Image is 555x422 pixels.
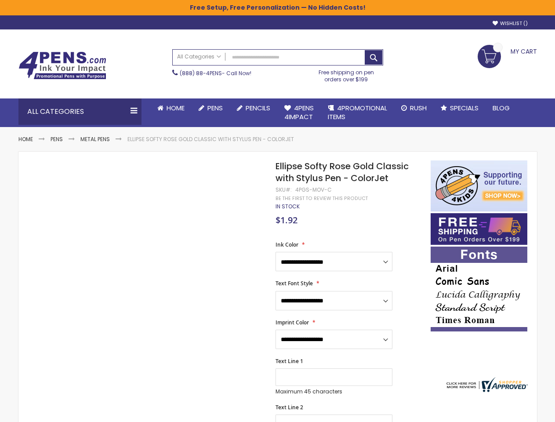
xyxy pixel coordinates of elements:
[276,203,300,210] span: In stock
[493,103,510,113] span: Blog
[192,98,230,118] a: Pens
[180,69,251,77] span: - Call Now!
[434,98,486,118] a: Specials
[127,136,294,143] li: Ellipse Softy Rose Gold Classic with Stylus Pen - ColorJet
[276,160,409,184] span: Ellipse Softy Rose Gold Classic with Stylus Pen - ColorJet
[410,103,427,113] span: Rush
[230,98,277,118] a: Pencils
[18,98,141,125] div: All Categories
[493,20,528,27] a: Wishlist
[51,135,63,143] a: Pens
[276,280,313,287] span: Text Font Style
[276,241,298,248] span: Ink Color
[486,98,517,118] a: Blog
[246,103,270,113] span: Pencils
[177,53,221,60] span: All Categories
[180,69,222,77] a: (888) 88-4PENS
[18,51,106,80] img: 4Pens Custom Pens and Promotional Products
[18,135,33,143] a: Home
[284,103,314,121] span: 4Pens 4impact
[431,213,527,245] img: Free shipping on orders over $199
[276,186,292,193] strong: SKU
[276,203,300,210] div: Availability
[321,98,394,127] a: 4PROMOTIONALITEMS
[295,186,332,193] div: 4PGS-MOV-C
[276,357,303,365] span: Text Line 1
[431,247,527,331] img: font-personalization-examples
[309,65,383,83] div: Free shipping on pen orders over $199
[431,160,527,211] img: 4pens 4 kids
[276,319,309,326] span: Imprint Color
[450,103,479,113] span: Specials
[277,98,321,127] a: 4Pens4impact
[328,103,387,121] span: 4PROMOTIONAL ITEMS
[394,98,434,118] a: Rush
[80,135,110,143] a: Metal Pens
[150,98,192,118] a: Home
[444,386,528,394] a: 4pens.com certificate URL
[276,195,368,202] a: Be the first to review this product
[444,377,528,392] img: 4pens.com widget logo
[276,388,392,395] p: Maximum 45 characters
[167,103,185,113] span: Home
[276,404,303,411] span: Text Line 2
[173,50,225,64] a: All Categories
[276,214,297,226] span: $1.92
[207,103,223,113] span: Pens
